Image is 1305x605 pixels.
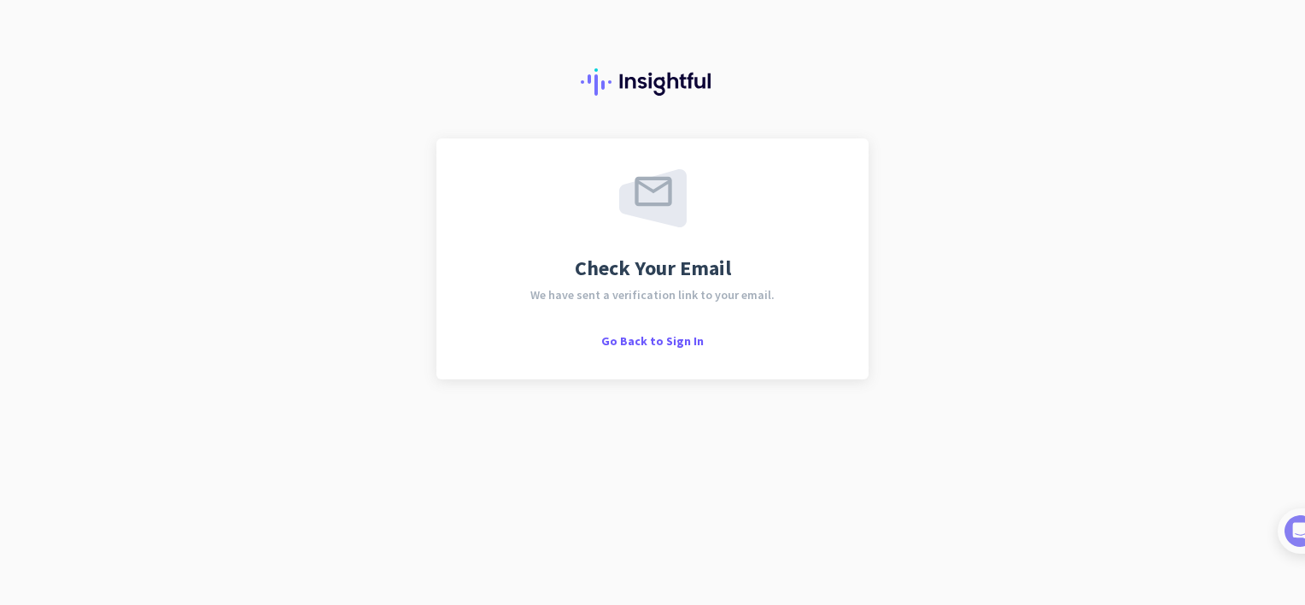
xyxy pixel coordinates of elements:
[575,258,731,279] span: Check Your Email
[530,289,775,301] span: We have sent a verification link to your email.
[581,68,724,96] img: Insightful
[601,333,704,349] span: Go Back to Sign In
[619,169,687,227] img: email-sent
